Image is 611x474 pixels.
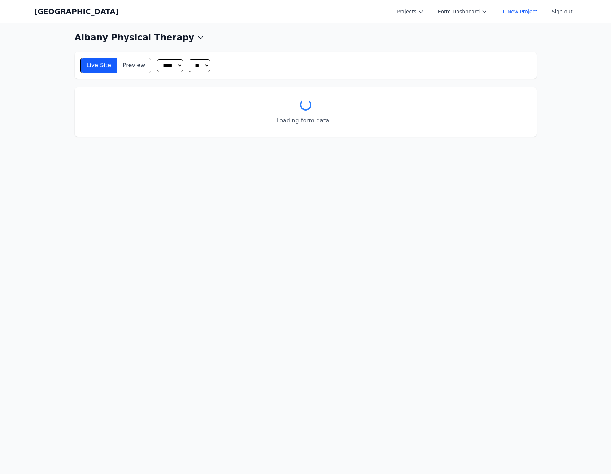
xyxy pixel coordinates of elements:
button: Form Dashboard [434,5,492,18]
button: Preview [117,58,151,73]
button: Projects [392,5,428,18]
button: Albany Physical Therapy [75,32,205,43]
a: [GEOGRAPHIC_DATA] [34,7,119,17]
p: Loading form data... [86,116,525,125]
a: + New Project [497,5,542,18]
button: Sign out [547,5,577,18]
button: Live Site [81,58,117,73]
